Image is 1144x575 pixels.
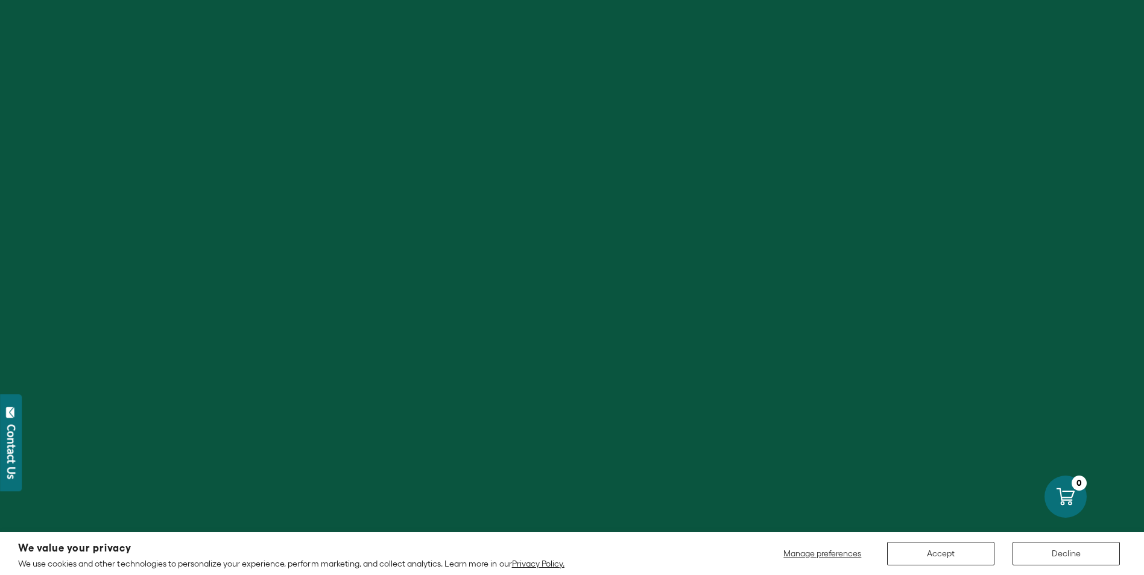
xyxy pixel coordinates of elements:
[783,548,861,558] span: Manage preferences
[512,559,564,568] a: Privacy Policy.
[887,542,994,565] button: Accept
[1013,542,1120,565] button: Decline
[5,424,17,479] div: Contact Us
[18,543,564,553] h2: We value your privacy
[776,542,869,565] button: Manage preferences
[1072,476,1087,491] div: 0
[18,558,564,569] p: We use cookies and other technologies to personalize your experience, perform marketing, and coll...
